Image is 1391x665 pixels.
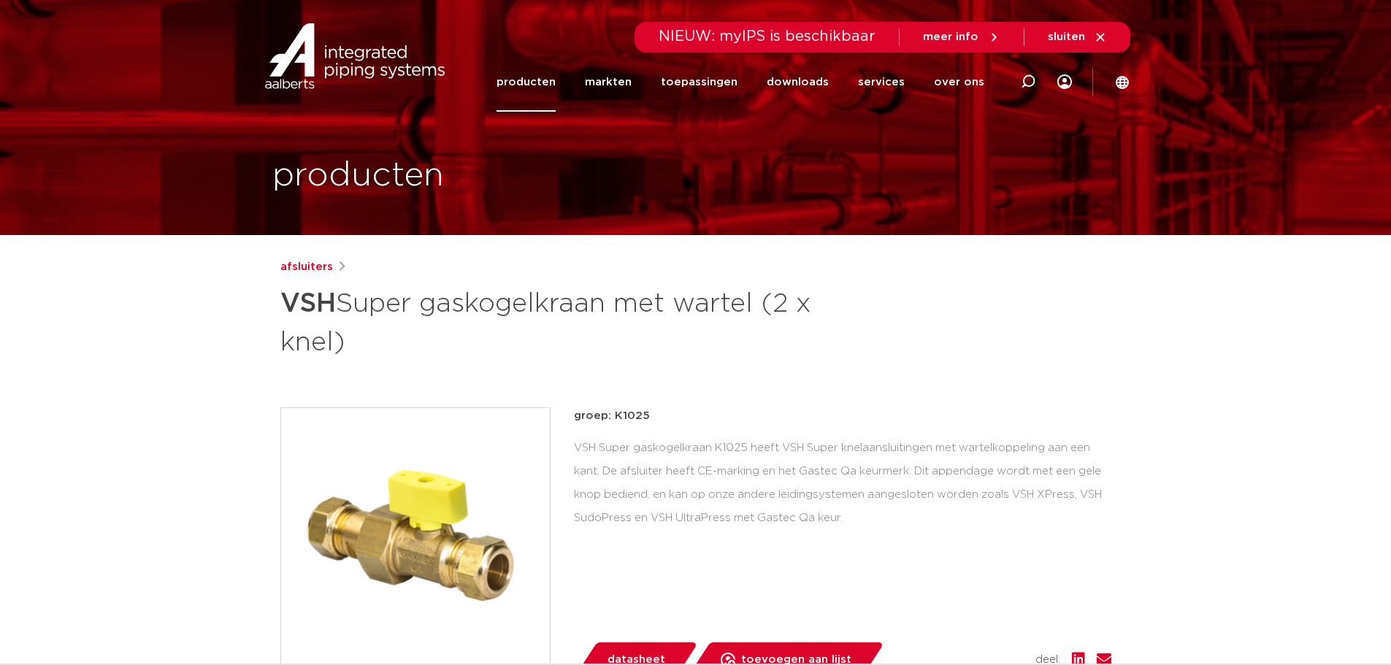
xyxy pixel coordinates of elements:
[497,53,984,112] nav: Menu
[1048,31,1107,44] a: sluiten
[661,53,737,112] a: toepassingen
[280,258,333,276] a: afsluiters
[280,282,829,361] h1: Super gaskogelkraan met wartel (2 x knel)
[923,31,1000,44] a: meer info
[280,291,336,317] strong: VSH
[659,29,875,44] span: NIEUW: myIPS is beschikbaar
[574,437,1111,529] div: VSH Super gaskogelkraan K1025 heeft VSH Super knelaansluitingen met wartelkoppeling aan een kant....
[574,407,1111,425] p: groep: K1025
[858,53,905,112] a: services
[1048,31,1085,42] span: sluiten
[923,31,978,42] span: meer info
[585,53,632,112] a: markten
[272,153,444,199] h1: producten
[497,53,556,112] a: producten
[767,53,829,112] a: downloads
[1057,53,1072,112] div: my IPS
[934,53,984,112] a: over ons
